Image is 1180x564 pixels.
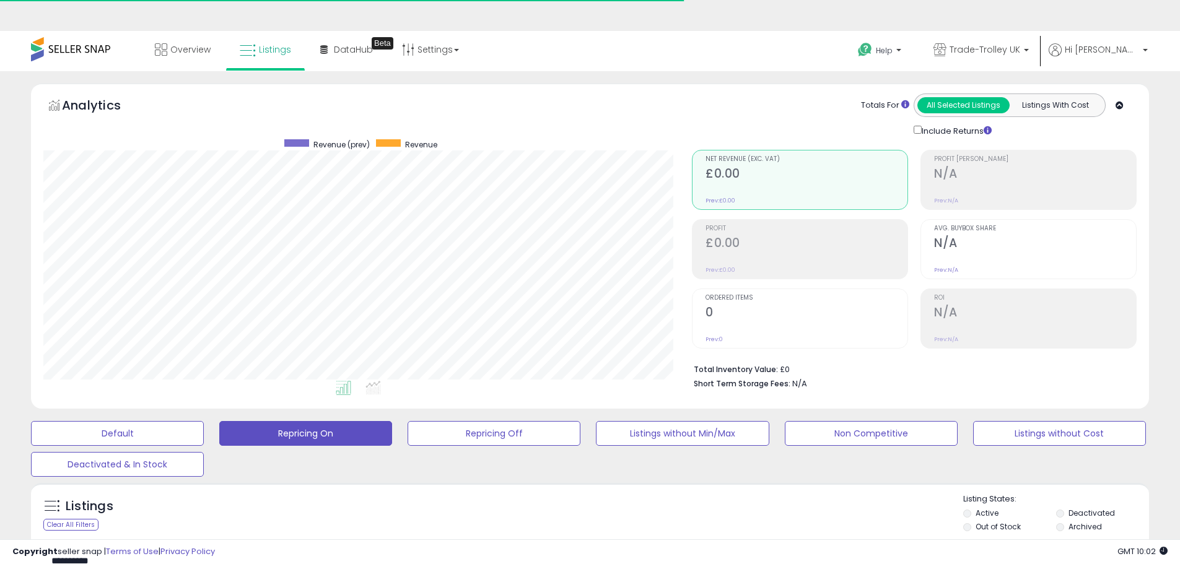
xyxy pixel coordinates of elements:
div: seller snap | | [12,546,215,558]
p: Listing States: [963,493,1149,505]
span: DataHub [334,43,373,56]
span: Ordered Items [706,295,907,302]
span: Profit [706,225,907,232]
span: Trade-Trolley UK [950,43,1020,56]
div: Totals For [861,100,909,111]
button: Listings without Min/Max [596,421,769,446]
small: Prev: N/A [934,266,958,274]
label: Out of Stock [976,521,1021,532]
b: Total Inventory Value: [694,364,778,375]
small: Prev: N/A [934,197,958,204]
a: Help [848,33,914,71]
strong: Copyright [12,545,58,557]
span: Avg. Buybox Share [934,225,1136,232]
button: Deactivated & In Stock [31,452,204,477]
a: DataHub [311,31,382,68]
button: Non Competitive [785,421,958,446]
span: 2025-09-8 10:02 GMT [1117,545,1168,557]
li: £0 [694,361,1127,376]
a: Terms of Use [106,545,159,557]
h5: Listings [66,498,113,515]
h5: Analytics [62,97,145,117]
a: Trade-Trolley UK [924,31,1038,71]
button: Repricing Off [408,421,580,446]
button: All Selected Listings [917,97,1010,113]
a: Hi [PERSON_NAME] [1049,43,1148,71]
span: Overview [170,43,211,56]
h2: 0 [706,305,907,322]
b: Short Term Storage Fees: [694,378,790,389]
span: Hi [PERSON_NAME] [1065,43,1139,56]
label: Active [976,508,999,518]
button: Repricing On [219,421,392,446]
h2: £0.00 [706,236,907,253]
a: Listings [230,31,300,68]
div: Clear All Filters [43,519,98,531]
h2: N/A [934,305,1136,322]
span: Revenue [405,139,437,150]
h2: N/A [934,167,1136,183]
a: Overview [146,31,220,68]
h2: N/A [934,236,1136,253]
span: N/A [792,378,807,389]
span: Help [876,45,893,56]
span: Listings [259,43,291,56]
h2: £0.00 [706,167,907,183]
label: Archived [1069,521,1102,532]
span: ROI [934,295,1136,302]
button: Default [31,421,204,446]
small: Prev: N/A [934,336,958,343]
span: Profit [PERSON_NAME] [934,156,1136,163]
small: Prev: 0 [706,336,723,343]
small: Prev: £0.00 [706,197,735,204]
div: Include Returns [904,123,1007,137]
span: Revenue (prev) [313,139,370,150]
button: Listings without Cost [973,421,1146,446]
i: Get Help [857,42,873,58]
small: Prev: £0.00 [706,266,735,274]
a: Privacy Policy [160,545,215,557]
button: Listings With Cost [1009,97,1101,113]
a: Settings [393,31,468,68]
label: Deactivated [1069,508,1115,518]
div: Tooltip anchor [372,37,393,50]
span: Net Revenue (Exc. VAT) [706,156,907,163]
